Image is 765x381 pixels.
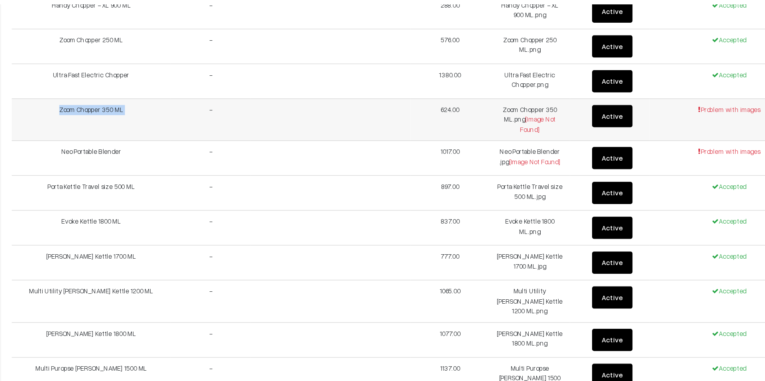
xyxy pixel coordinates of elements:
td: - [245,136,308,163]
span: Accepted [673,372,700,379]
td: Ultra Fast Electric Chopper [120,75,246,102]
td: Zoom Chopper 250 ML.png [497,47,560,75]
td: [PERSON_NAME] Kettle 1800 ML.png [497,279,560,306]
td: Porta Kettle Travel size 500 ML [120,163,246,190]
button: Active [578,140,610,158]
a: COMMMERCE [10,8,80,18]
td: - [245,102,308,136]
td: 1137.00 [434,306,497,340]
a: Settings [10,249,105,263]
button: Rahul YDS [691,4,759,24]
a: Categories [26,68,105,77]
td: - [245,306,308,340]
span: Problem with images [661,108,710,114]
span: Accepted [673,196,700,202]
td: [PERSON_NAME] Kettle 1700 ML.jpg [497,218,560,245]
button: Active [578,344,610,362]
td: - [245,340,308,367]
a: Staff Management [10,233,105,247]
td: 1197.00 [434,340,497,367]
button: [DOMAIN_NAME] [90,4,192,24]
td: Multi Utility [PERSON_NAME] Kettle 1200 ML [120,245,246,279]
td: - [245,75,308,102]
span: Accepted [673,25,700,31]
a: Reviews & Ratings [26,110,105,118]
td: [PERSON_NAME] Kettle 1700 ML [120,218,246,245]
button: Active [578,25,610,42]
td: - [245,218,308,245]
td: 777.00 [434,218,497,245]
td: 837.00 [434,190,497,218]
button: Active [578,311,610,329]
span: Accepted [673,284,700,291]
a: Orders [10,120,105,134]
td: 1017.00 [434,136,497,163]
span: Accepted [673,345,700,351]
td: - [245,20,308,47]
a: Products [26,79,105,87]
a: Website [10,169,105,183]
td: Swift MultiCook Kettle 1500 ML [120,340,246,367]
span: Accepted [673,168,700,175]
a: Marketing [10,217,105,231]
span: Accepted [673,312,700,318]
td: Ultra Fast Electric Chopper.png [497,75,560,102]
td: Evoke Kettle 1800 ML.png [497,190,560,218]
span: Accepted [673,251,700,257]
td: [PERSON_NAME] Kettle 1800 ML [120,279,246,306]
td: 1065.00 [434,245,497,279]
button: Active [578,284,610,301]
a: WebPOS [10,136,105,151]
a: My Subscription [627,5,681,22]
td: - [245,163,308,190]
img: COMMMERCE [10,10,94,16]
img: user [743,8,755,20]
td: Evoke Kettle 1800 ML [120,190,246,218]
button: Active [578,168,610,185]
span: Accepted [673,80,700,86]
button: Active [578,80,610,97]
span: Accepted [673,53,700,59]
td: Neo Portable Blender [120,136,246,163]
td: Porta Kettle Travel size 500 ML.jpg [497,163,560,190]
td: 576.00 [434,47,497,75]
button: Active [578,195,610,213]
a: Product Filters [26,99,105,108]
a: Reports [10,201,105,215]
td: - [245,190,308,218]
a: Catalog [10,54,105,69]
td: Swift MultiCook Kettle 1500 ML.png [497,340,560,367]
td: - [245,279,308,306]
td: - [245,245,308,279]
td: Handy Chopper - XL 900 ML.png [497,20,560,47]
td: 288.00 [434,20,497,47]
td: 1380.00 [434,75,497,102]
span: Problem with images [661,141,710,147]
span: Accepted [673,223,700,230]
td: Zoom Chopper 350 ML [120,102,246,136]
span: [Image Not Found] [521,115,549,130]
td: Multi Puropse [PERSON_NAME] 1500 ML.jpg [497,306,560,340]
button: Active [578,250,610,268]
button: Active [578,107,610,125]
a: Customers [10,152,105,167]
td: 1077.00 [434,279,497,306]
button: Active [578,223,610,240]
td: Zoom Chopper 350 ML.png [497,102,560,136]
td: - [245,47,308,75]
a: Dashboard [10,38,105,52]
a: Apps [10,185,105,199]
td: Zoom Chopper 250 ML [120,47,246,75]
a: Product Groups [26,89,105,97]
td: Handy Chopper - XL 900 ML [120,20,246,47]
td: Multi Puropse [PERSON_NAME] 1500 ML [120,306,246,340]
td: 624.00 [434,102,497,136]
td: Neo Portable Blender .jpg [497,136,560,163]
button: Active [578,52,610,70]
span: [Image Not Found] [512,149,553,155]
td: Multi Utility [PERSON_NAME] Kettle 1200 ML.png [497,245,560,279]
td: 897.00 [434,163,497,190]
a: Hire an Expert [572,5,620,22]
